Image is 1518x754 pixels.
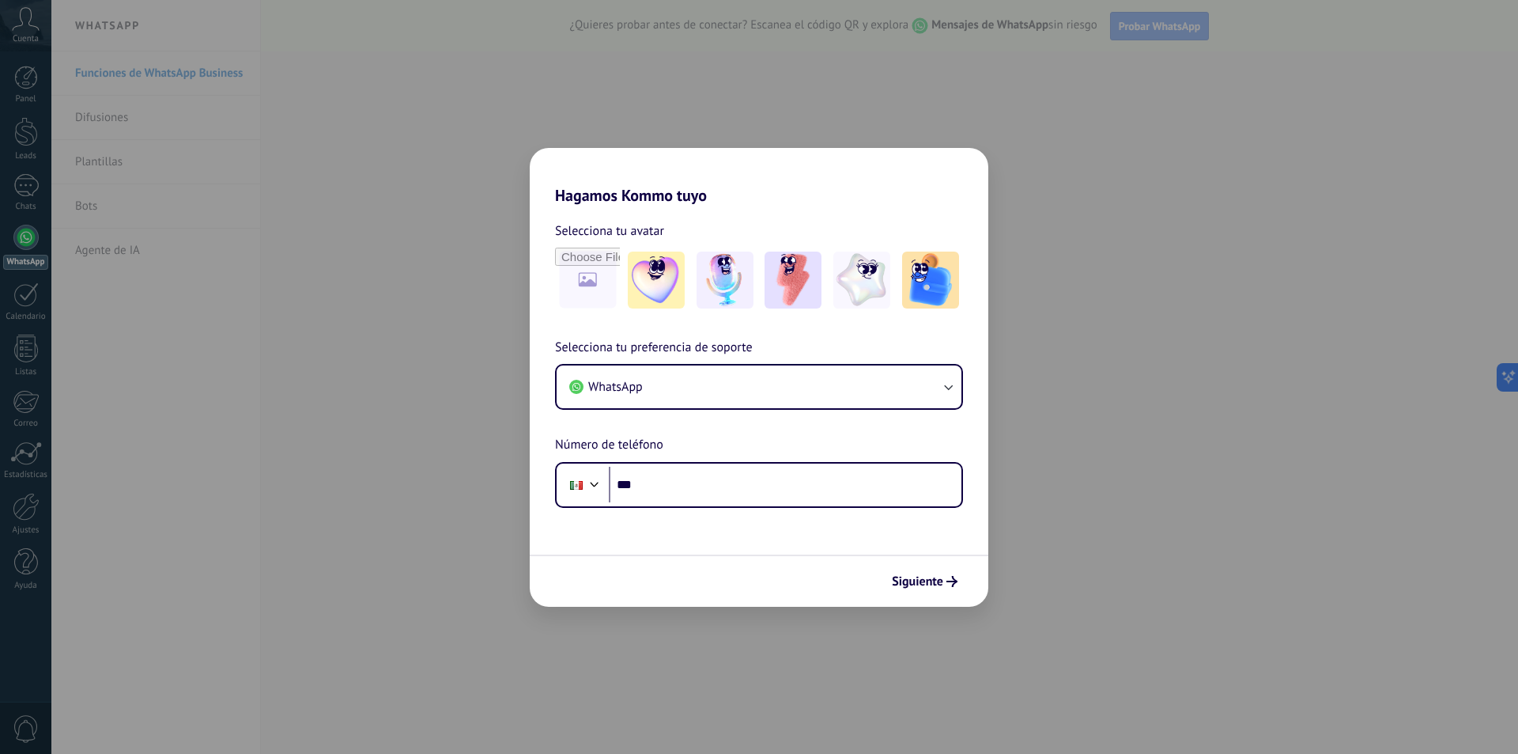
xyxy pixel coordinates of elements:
[557,366,961,408] button: WhatsApp
[765,252,821,309] img: -3.jpeg
[833,252,890,309] img: -4.jpeg
[555,338,753,358] span: Selecciona tu preferencia de soporte
[892,576,943,587] span: Siguiente
[902,252,959,309] img: -5.jpeg
[885,568,965,595] button: Siguiente
[628,252,685,309] img: -1.jpeg
[530,148,988,205] h2: Hagamos Kommo tuyo
[555,221,664,241] span: Selecciona tu avatar
[588,379,643,395] span: WhatsApp
[561,468,591,502] div: Mexico: + 52
[555,435,663,456] span: Número de teléfono
[697,252,753,309] img: -2.jpeg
